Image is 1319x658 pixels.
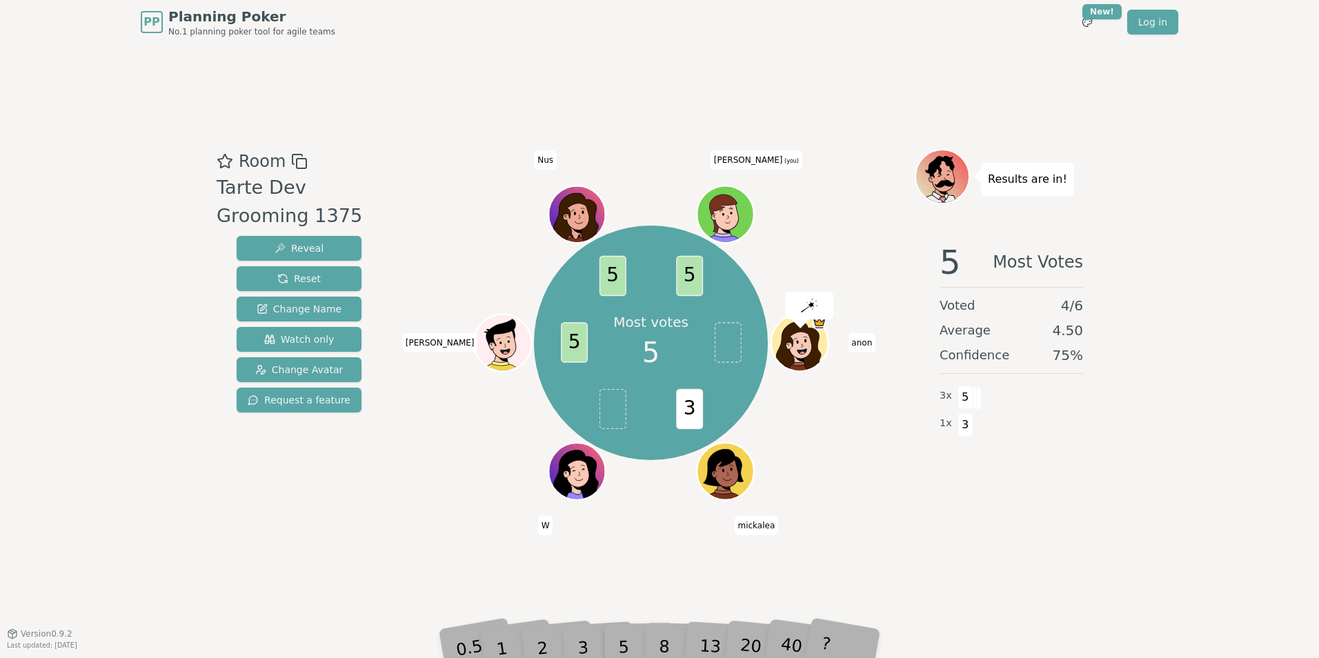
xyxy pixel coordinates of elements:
[277,272,321,286] span: Reset
[168,26,335,37] span: No.1 planning poker tool for agile teams
[958,413,973,437] span: 3
[735,516,779,535] span: Click to change your name
[237,327,361,352] button: Watch only
[538,516,553,535] span: Click to change your name
[534,150,557,170] span: Click to change your name
[940,296,975,315] span: Voted
[237,266,361,291] button: Reset
[599,256,626,296] span: 5
[958,386,973,409] span: 5
[237,388,361,412] button: Request a feature
[801,299,817,312] img: reveal
[143,14,159,30] span: PP
[561,323,588,363] span: 5
[698,188,752,241] button: Click to change your avatar
[402,333,478,352] span: Click to change your name
[168,7,335,26] span: Planning Poker
[141,7,335,37] a: PPPlanning PokerNo.1 planning poker tool for agile teams
[217,149,233,174] button: Add as favourite
[237,236,361,261] button: Reveal
[940,416,952,431] span: 1 x
[217,174,387,230] div: Tarte Dev Grooming 1375
[1075,10,1100,34] button: New!
[264,332,335,346] span: Watch only
[255,363,344,377] span: Change Avatar
[237,297,361,321] button: Change Name
[7,641,77,649] span: Last updated: [DATE]
[940,346,1009,365] span: Confidence
[988,170,1067,189] p: Results are in!
[940,246,961,279] span: 5
[993,246,1083,279] span: Most Votes
[613,312,688,332] p: Most votes
[257,302,341,316] span: Change Name
[676,389,703,429] span: 3
[940,388,952,403] span: 3 x
[237,357,361,382] button: Change Avatar
[642,332,659,373] span: 5
[1053,346,1083,365] span: 75 %
[783,158,800,164] span: (you)
[940,321,991,340] span: Average
[248,393,350,407] span: Request a feature
[239,149,286,174] span: Room
[848,333,875,352] span: Click to change your name
[1052,321,1083,340] span: 4.50
[21,628,72,639] span: Version 0.9.2
[676,256,703,296] span: 5
[275,241,324,255] span: Reveal
[7,628,72,639] button: Version0.9.2
[1082,4,1122,19] div: New!
[1127,10,1178,34] a: Log in
[812,316,826,330] span: anon is the host
[711,150,802,170] span: Click to change your name
[1061,296,1083,315] span: 4 / 6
